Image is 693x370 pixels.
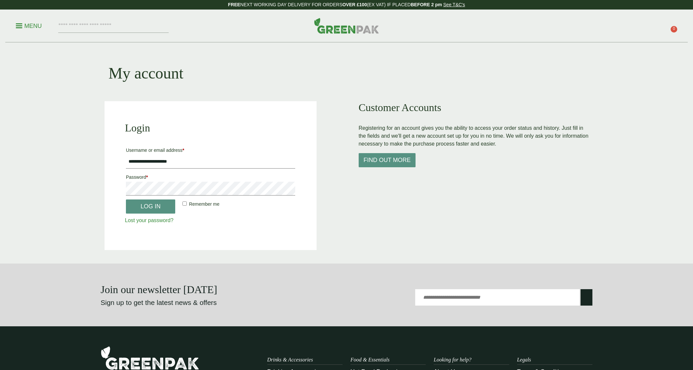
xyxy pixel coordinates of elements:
img: GreenPak Supplies [101,346,199,370]
h1: My account [108,64,183,83]
label: Password [126,173,295,182]
strong: OVER £100 [342,2,367,7]
p: Registering for an account gives you the ability to access your order status and history. Just fi... [359,124,588,148]
a: Menu [16,22,42,29]
strong: BEFORE 2 pm [411,2,442,7]
p: Menu [16,22,42,30]
img: GreenPak Supplies [314,18,379,34]
input: Remember me [182,201,187,206]
a: See T&C's [443,2,465,7]
strong: Join our newsletter [DATE] [101,284,217,295]
button: Log in [126,199,175,214]
label: Username or email address [126,146,295,155]
h2: Customer Accounts [359,101,588,114]
h2: Login [125,122,296,134]
strong: FREE [228,2,240,7]
a: Lost your password? [125,218,174,223]
span: Remember me [189,201,220,207]
a: Find out more [359,157,416,163]
p: Sign up to get the latest news & offers [101,297,322,308]
button: Find out more [359,153,416,167]
span: 0 [671,26,677,33]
